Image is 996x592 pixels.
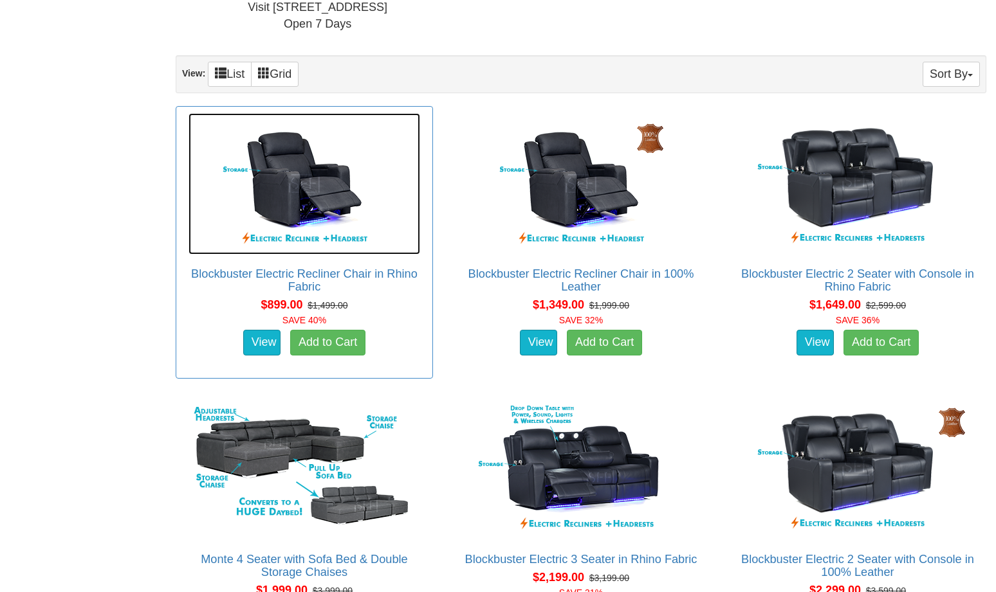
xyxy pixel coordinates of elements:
[741,267,974,293] a: Blockbuster Electric 2 Seater with Console in Rhino Fabric
[866,300,906,310] del: $2,599.00
[182,69,205,79] strong: View:
[742,399,973,540] img: Blockbuster Electric 2 Seater with Console in 100% Leather
[189,399,420,540] img: Monte 4 Seater with Sofa Bed & Double Storage Chaises
[567,330,642,355] a: Add to Cart
[923,62,980,87] button: Sort By
[243,330,281,355] a: View
[261,298,302,311] span: $899.00
[844,330,919,355] a: Add to Cart
[191,267,418,293] a: Blockbuster Electric Recliner Chair in Rhino Fabric
[741,553,974,579] a: Blockbuster Electric 2 Seater with Console in 100% Leather
[589,300,629,310] del: $1,999.00
[809,298,861,311] span: $1,649.00
[290,330,365,355] a: Add to Cart
[465,113,697,255] img: Blockbuster Electric Recliner Chair in 100% Leather
[742,113,973,255] img: Blockbuster Electric 2 Seater with Console in Rhino Fabric
[189,113,420,255] img: Blockbuster Electric Recliner Chair in Rhino Fabric
[520,330,557,355] a: View
[836,315,880,325] font: SAVE 36%
[797,330,834,355] a: View
[282,315,326,325] font: SAVE 40%
[208,62,252,87] a: List
[468,267,694,293] a: Blockbuster Electric Recliner Chair in 100% Leather
[465,553,697,566] a: Blockbuster Electric 3 Seater in Rhino Fabric
[201,553,408,579] a: Monte 4 Seater with Sofa Bed & Double Storage Chaises
[465,399,697,540] img: Blockbuster Electric 3 Seater in Rhino Fabric
[533,571,584,584] span: $2,199.00
[533,298,584,311] span: $1,349.00
[589,573,629,583] del: $3,199.00
[559,315,603,325] font: SAVE 32%
[308,300,347,310] del: $1,499.00
[251,62,299,87] a: Grid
